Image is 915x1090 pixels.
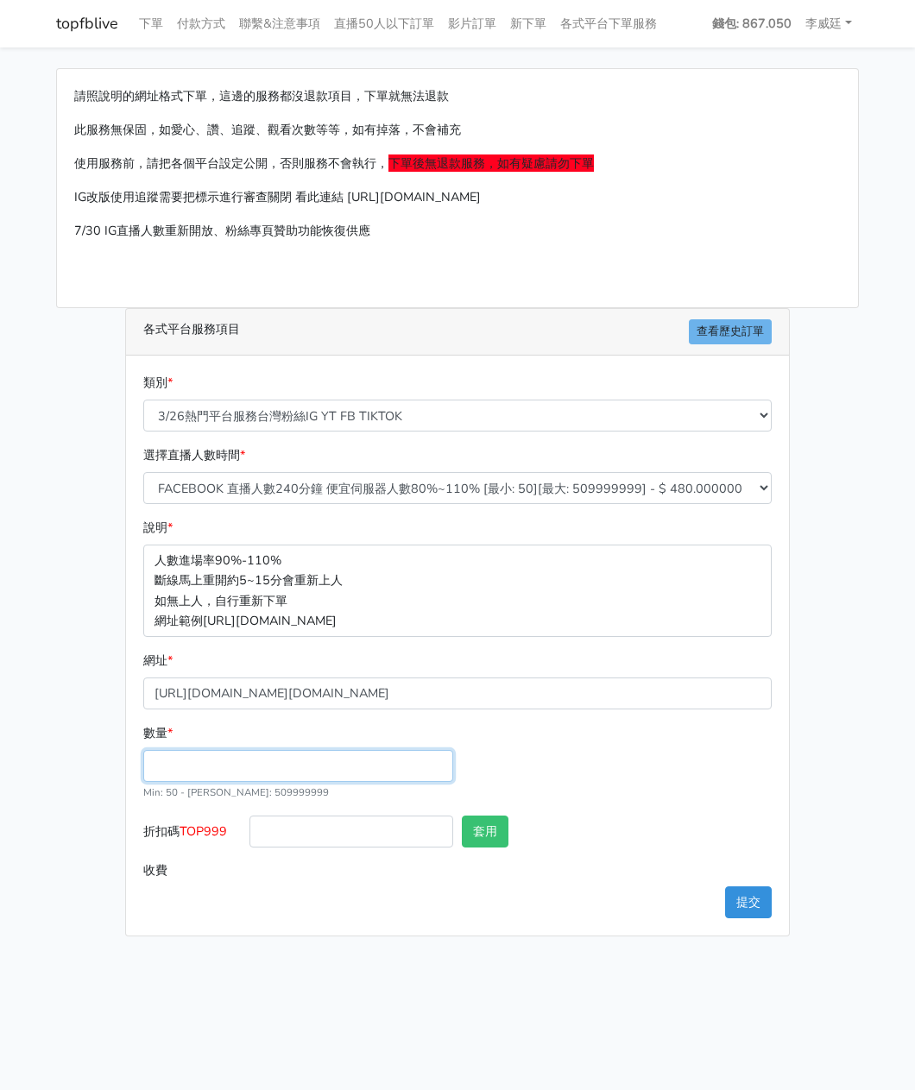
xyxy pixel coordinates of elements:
p: 請照說明的網址格式下單，這邊的服務都沒退款項目，下單就無法退款 [74,86,841,106]
label: 收費 [139,854,245,886]
label: 折扣碼 [139,816,245,854]
a: 下單 [132,7,170,41]
button: 提交 [725,886,772,918]
a: 查看歷史訂單 [689,319,772,344]
span: TOP999 [180,822,227,840]
a: 付款方式 [170,7,232,41]
a: 影片訂單 [441,7,503,41]
button: 套用 [462,816,508,847]
input: 這邊填入網址 [143,677,772,709]
p: IG改版使用追蹤需要把標示進行審查關閉 看此連結 [URL][DOMAIN_NAME] [74,187,841,207]
label: 選擇直播人數時間 [143,445,245,465]
a: 新下單 [503,7,553,41]
span: 下單後無退款服務，如有疑慮請勿下單 [388,154,594,172]
p: 此服務無保固，如愛心、讚、追蹤、觀看次數等等，如有掉落，不會補充 [74,120,841,140]
label: 說明 [143,518,173,538]
label: 網址 [143,651,173,671]
p: 使用服務前，請把各個平台設定公開，否則服務不會執行， [74,154,841,173]
strong: 錢包: 867.050 [712,15,792,32]
a: 直播50人以下訂單 [327,7,441,41]
label: 數量 [143,723,173,743]
a: 李威廷 [798,7,859,41]
p: 人數進場率90%-110% 斷線馬上重開約5~15分會重新上人 如無上人，自行重新下單 網址範例[URL][DOMAIN_NAME] [143,545,772,636]
a: 聯繫&注意事項 [232,7,327,41]
a: 錢包: 867.050 [705,7,798,41]
small: Min: 50 - [PERSON_NAME]: 509999999 [143,785,329,799]
p: 7/30 IG直播人數重新開放、粉絲專頁贊助功能恢復供應 [74,221,841,241]
a: topfblive [56,7,118,41]
a: 各式平台下單服務 [553,7,664,41]
div: 各式平台服務項目 [126,309,789,356]
label: 類別 [143,373,173,393]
